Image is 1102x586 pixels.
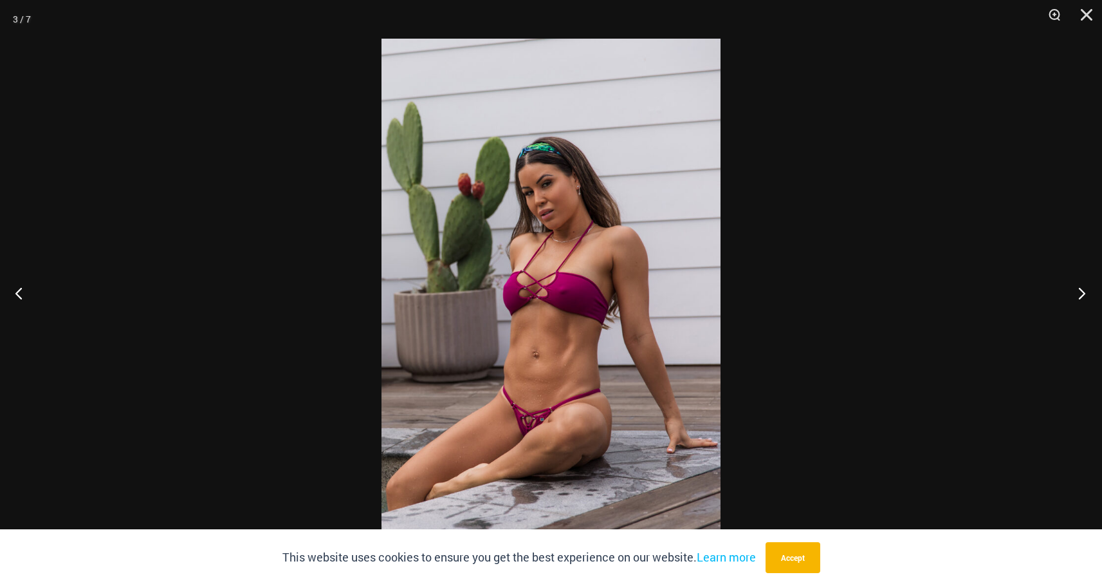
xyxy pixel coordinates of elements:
p: This website uses cookies to ensure you get the best experience on our website. [282,548,756,567]
div: 3 / 7 [13,10,31,29]
button: Accept [766,542,820,573]
button: Next [1054,261,1102,325]
img: Breakwater Berry Pink 341 halter 4856 micro 04 [381,39,721,547]
a: Learn more [697,549,756,565]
